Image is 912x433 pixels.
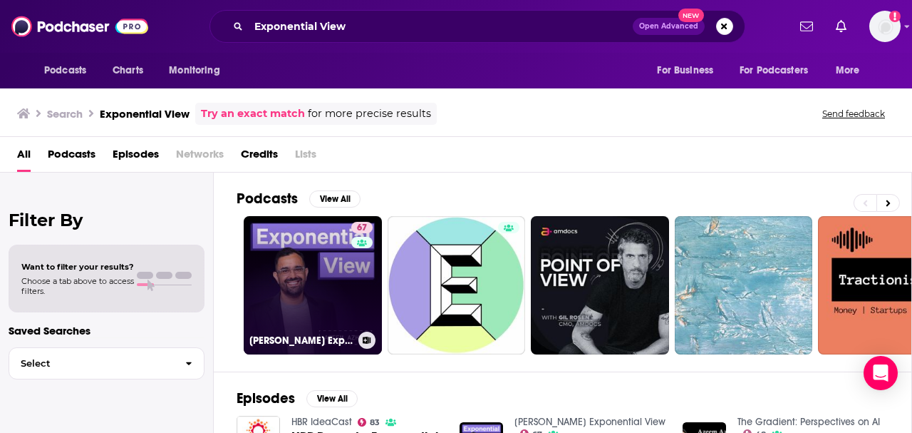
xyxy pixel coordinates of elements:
[9,324,204,337] p: Saved Searches
[889,11,901,22] svg: Add a profile image
[836,61,860,81] span: More
[794,14,819,39] a: Show notifications dropdown
[244,216,382,355] a: 67[PERSON_NAME] Exponential View
[47,107,83,121] h3: Search
[9,359,174,368] span: Select
[740,61,808,81] span: For Podcasters
[11,13,148,40] img: Podchaser - Follow, Share and Rate Podcasts
[657,61,713,81] span: For Business
[241,143,278,172] a: Credits
[306,390,358,407] button: View All
[295,143,316,172] span: Lists
[113,61,143,81] span: Charts
[9,210,204,230] h2: Filter By
[169,61,219,81] span: Monitoring
[864,356,898,390] div: Open Intercom Messenger
[249,335,353,347] h3: [PERSON_NAME] Exponential View
[869,11,901,42] button: Show profile menu
[351,222,373,233] a: 67
[869,11,901,42] span: Logged in as vjacobi
[237,190,298,208] h2: Podcasts
[639,23,698,30] span: Open Advanced
[647,57,731,84] button: open menu
[21,276,134,296] span: Choose a tab above to access filters.
[678,9,704,22] span: New
[826,57,878,84] button: open menu
[201,106,305,122] a: Try an exact match
[103,57,152,84] a: Charts
[209,10,745,43] div: Search podcasts, credits, & more...
[737,416,880,428] a: The Gradient: Perspectives on AI
[100,107,190,121] h3: Exponential View
[44,61,86,81] span: Podcasts
[633,18,705,35] button: Open AdvancedNew
[291,416,352,428] a: HBR IdeaCast
[358,418,380,427] a: 83
[21,262,134,272] span: Want to filter your results?
[17,143,31,172] a: All
[159,57,238,84] button: open menu
[869,11,901,42] img: User Profile
[237,190,361,208] a: PodcastsView All
[34,57,105,84] button: open menu
[113,143,159,172] a: Episodes
[249,15,633,38] input: Search podcasts, credits, & more...
[357,221,367,235] span: 67
[237,389,358,407] a: EpisodesView All
[309,190,361,208] button: View All
[48,143,95,172] a: Podcasts
[370,419,380,426] span: 83
[237,389,295,407] h2: Episodes
[818,108,889,120] button: Send feedback
[514,416,665,428] a: Azeem Azhar's Exponential View
[9,347,204,379] button: Select
[730,57,829,84] button: open menu
[176,143,224,172] span: Networks
[308,106,431,122] span: for more precise results
[830,14,852,39] a: Show notifications dropdown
